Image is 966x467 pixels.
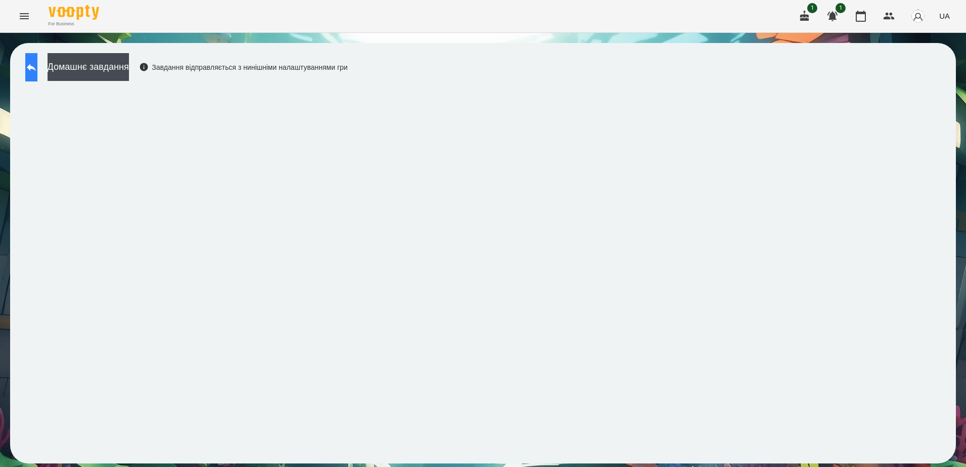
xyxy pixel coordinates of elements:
img: Voopty Logo [49,5,99,20]
button: Домашнє завдання [48,53,129,81]
img: avatar_s.png [911,9,925,23]
button: Menu [12,4,36,28]
button: UA [935,7,954,25]
span: UA [939,11,950,21]
span: 1 [807,3,817,13]
span: For Business [49,21,99,27]
span: 1 [836,3,846,13]
div: Завдання відправляється з нинішніми налаштуваннями гри [139,62,348,72]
